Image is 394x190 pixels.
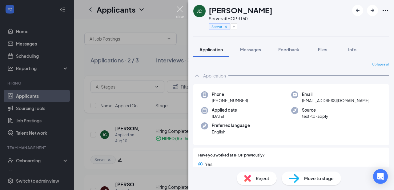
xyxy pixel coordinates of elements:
[193,72,201,79] svg: ChevronUp
[302,107,328,113] span: Source
[212,97,248,104] span: [PHONE_NUMBER]
[212,122,250,129] span: Preferred language
[348,47,356,52] span: Info
[199,47,223,52] span: Application
[209,15,272,22] div: Server at IHOP 3160
[354,7,361,14] svg: ArrowLeftNew
[231,23,237,30] button: Plus
[304,175,334,182] span: Move to stage
[318,47,327,52] span: Files
[203,73,226,79] div: Application
[369,7,376,14] svg: ArrowRight
[382,7,389,14] svg: Ellipses
[224,25,228,29] svg: Cross
[352,5,363,16] button: ArrowLeftNew
[256,175,269,182] span: Reject
[212,91,248,97] span: Phone
[211,24,222,29] span: Server
[302,113,328,119] span: text-to-apply
[278,47,299,52] span: Feedback
[240,47,261,52] span: Messages
[302,97,369,104] span: [EMAIL_ADDRESS][DOMAIN_NAME]
[372,62,389,67] span: Collapse all
[373,169,388,184] div: Open Intercom Messenger
[367,5,378,16] button: ArrowRight
[212,129,250,135] span: English
[209,5,272,15] h1: [PERSON_NAME]
[302,91,369,97] span: Email
[198,152,265,158] span: Have you worked at IHOP previously?
[197,8,202,14] div: JC
[212,107,237,113] span: Applied date
[205,161,212,168] span: Yes
[212,113,237,119] span: [DATE]
[232,25,236,29] svg: Plus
